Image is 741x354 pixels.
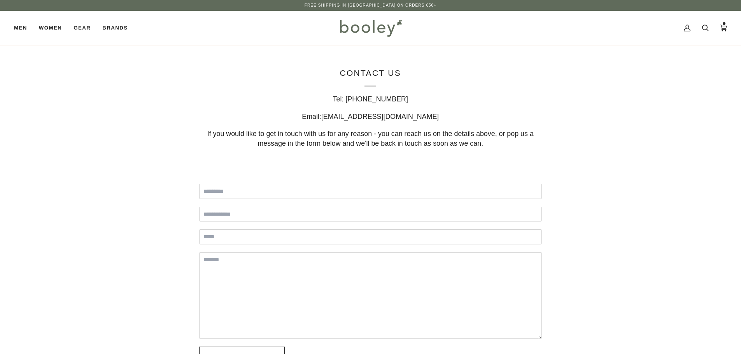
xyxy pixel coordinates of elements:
a: Men [14,11,33,45]
span: Women [39,24,62,32]
p: Contact Us [199,68,542,87]
strong: Email: [302,112,322,120]
a: Women [33,11,68,45]
span: If you would like to get in touch with us for any reason - you can reach us on the details above,... [207,130,534,147]
p: Free Shipping in [GEOGRAPHIC_DATA] on Orders €50+ [305,2,436,9]
span: Gear [74,24,91,32]
div: [PHONE_NUMBER] [199,94,542,104]
span: Brands [102,24,128,32]
span: [EMAIL_ADDRESS][DOMAIN_NAME] [321,112,439,120]
span: Men [14,24,27,32]
strong: Tel: [333,95,344,103]
a: Brands [96,11,133,45]
a: Gear [68,11,96,45]
img: Booley [336,17,405,39]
